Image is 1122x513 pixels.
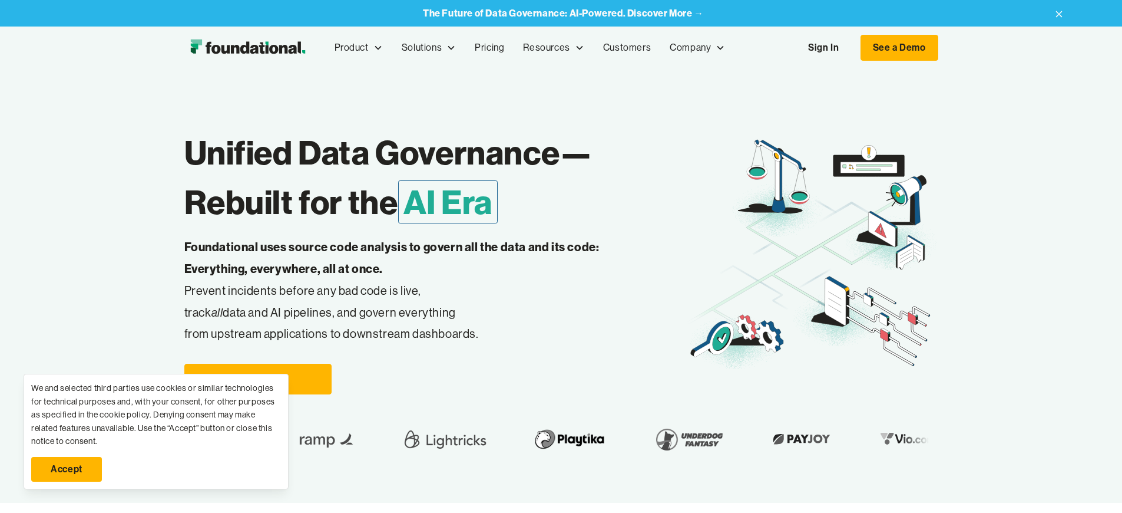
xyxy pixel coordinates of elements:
div: Solutions [402,40,442,55]
img: Vio.com [873,430,941,448]
div: We and selected third parties use cookies or similar technologies for technical purposes and, wit... [31,382,281,448]
div: Company [660,28,734,67]
img: Underdog Fantasy [648,423,728,456]
div: Resources [514,28,593,67]
img: Playtika [526,423,610,456]
div: Company [670,40,711,55]
a: Pricing [465,28,514,67]
a: Accept [31,457,102,482]
strong: Foundational uses source code analysis to govern all the data and its code: Everything, everywher... [184,239,600,276]
a: home [184,36,311,60]
img: Foundational Logo [184,36,311,60]
img: Ramp [290,423,361,456]
a: The Future of Data Governance: AI-Powered. Discover More → [423,8,704,19]
div: Resources [523,40,570,55]
span: AI Era [398,180,498,223]
a: See a Demo [860,35,938,61]
a: Sign In [796,35,850,60]
a: Customers [594,28,660,67]
img: Payjoy [766,430,835,448]
strong: The Future of Data Governance: AI-Powered. Discover More → [423,7,704,19]
a: See a Demo → [184,364,332,394]
p: Prevent incidents before any bad code is live, track data and AI pipelines, and govern everything... [184,236,637,345]
div: Product [335,40,369,55]
div: Product [325,28,392,67]
div: Solutions [392,28,465,67]
iframe: Chat Widget [910,376,1122,513]
em: all [211,305,223,320]
img: Lightricks [399,423,488,456]
h1: Unified Data Governance— Rebuilt for the [184,128,687,227]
